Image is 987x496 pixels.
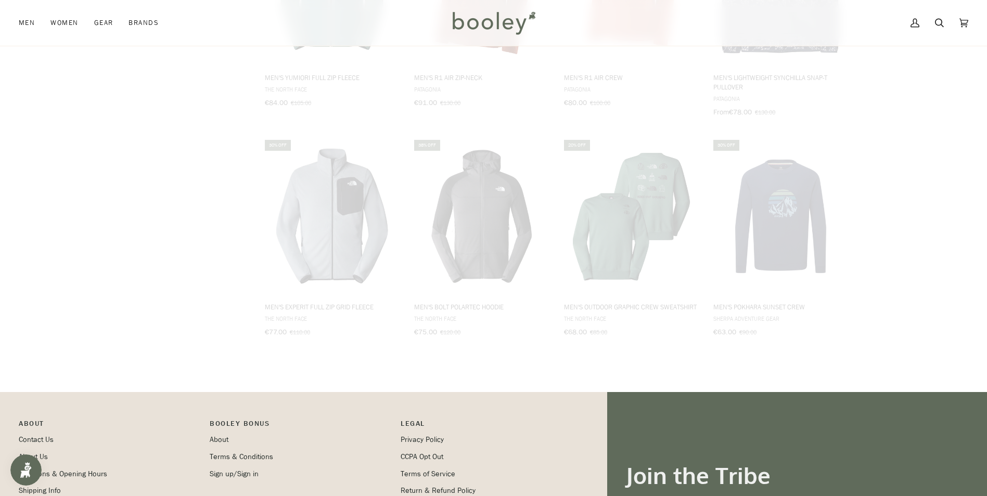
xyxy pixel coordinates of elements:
p: Pipeline_Footer Main [19,418,199,434]
a: Contact Us [19,435,54,445]
a: Locations & Opening Hours [19,469,107,479]
h3: Join the Tribe [626,461,968,490]
p: Pipeline_Footer Sub [401,418,581,434]
a: About [210,435,228,445]
span: Men [19,18,35,28]
a: Sign up/Sign in [210,469,259,479]
a: Terms of Service [401,469,455,479]
p: Booley Bonus [210,418,390,434]
span: Gear [94,18,113,28]
a: Privacy Policy [401,435,444,445]
a: CCPA Opt Out [401,452,443,462]
a: Return & Refund Policy [401,486,476,495]
a: Terms & Conditions [210,452,273,462]
a: Shipping Info [19,486,61,495]
iframe: Button to open loyalty program pop-up [10,454,42,486]
a: About Us [19,452,48,462]
span: Brands [129,18,159,28]
img: Booley [448,8,539,38]
span: Women [50,18,78,28]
